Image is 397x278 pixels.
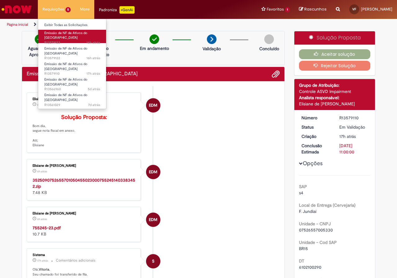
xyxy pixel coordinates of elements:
[5,19,260,30] ul: Trilhas de página
[44,77,87,87] span: Emissão de NF de Ativos do [GEOGRAPHIC_DATA]
[7,22,28,27] a: Página inicial
[203,46,221,52] p: Validação
[44,71,100,76] span: R13579110
[33,164,136,168] div: Elisiane de [PERSON_NAME]
[299,49,371,59] button: Aceitar solução
[146,98,160,113] div: Elisiane de Moura Cardozo
[33,97,136,101] div: Elisiane de [PERSON_NAME]
[87,56,100,60] span: 16h atrás
[149,165,157,179] span: EDM
[38,45,106,59] a: Aberto R13579122 : Emissão de NF de Ativos do ASVD
[38,22,106,29] a: Exibir Todas as Solicitações
[207,34,216,44] img: arrow-next.png
[99,6,135,14] div: Padroniza
[299,82,371,88] div: Grupo de Atribuição:
[152,254,154,269] span: S
[87,56,100,60] time: 29/09/2025 21:44:57
[299,246,308,251] span: BR15
[38,30,106,43] a: Aberto R13579123 : Emissão de NF de Ativos do ASVD
[61,114,107,121] b: Solução Proposta:
[299,202,355,208] b: Local de Entrega (Cervejaria)
[80,6,90,12] span: More
[65,7,71,12] span: 5
[352,7,356,11] span: VF
[33,114,136,148] p: Bom dia, segue nota fiscal em anexo. Att; Elisiane
[299,227,333,233] span: 07526557005330
[38,19,106,109] ul: Requisições
[44,46,87,56] span: Emissão de NF de Ativos do [GEOGRAPHIC_DATA]
[38,92,106,105] a: Aberto R13561029 : Emissão de NF de Ativos do ASVD
[146,213,160,227] div: Elisiane de Moura Cardozo
[299,190,303,196] span: s4
[294,31,375,45] div: Solução Proposta
[304,6,327,12] span: Rascunhos
[38,76,106,90] a: Aberto R13566960 : Emissão de NF de Ativos do ASVD
[37,217,47,221] span: 6h atrás
[33,177,135,189] a: 35250907526557010504550230007552451403383452.zip
[87,40,100,45] span: 16h atrás
[87,40,100,45] time: 29/09/2025 21:47:11
[44,87,100,92] span: R13566960
[299,184,307,189] b: SAP
[299,264,321,270] span: 6102100290
[361,7,392,12] span: [PERSON_NAME]
[299,88,371,95] div: Controle ASVD Impairment
[339,134,356,139] span: 17h atrás
[33,253,136,257] div: Sistema
[87,71,100,76] span: 17h atrás
[299,7,327,12] a: Rascunhos
[285,7,290,12] span: 1
[267,6,284,12] span: Favoritos
[149,98,157,113] span: EDM
[88,103,100,107] span: 7d atrás
[37,103,47,107] span: 6h atrás
[44,56,100,61] span: R13579122
[146,165,160,179] div: Elisiane de Moura Cardozo
[38,61,106,74] a: Aberto R13579110 : Emissão de NF de Ativos do ASVD
[299,221,331,227] b: Unidade - CNPJ
[27,71,138,77] h2: Emissão de NF de Ativos do ASVD Histórico de tíquete
[297,143,335,155] dt: Conclusão Estimada
[339,133,368,139] div: 29/09/2025 21:26:57
[259,46,279,52] p: Concluído
[299,101,371,107] div: Elisiane de [PERSON_NAME]
[37,259,48,263] span: 17h atrás
[44,31,87,40] span: Emissão de NF de Ativos do [GEOGRAPHIC_DATA]
[299,258,304,264] b: DT
[149,212,157,227] span: EDM
[339,134,356,139] time: 29/09/2025 21:26:57
[44,40,100,45] span: R13579123
[37,170,47,173] span: 6h atrás
[37,259,48,263] time: 29/09/2025 21:27:01
[88,103,100,107] time: 23/09/2025 19:53:29
[87,71,100,76] time: 29/09/2025 21:26:58
[1,3,33,15] img: ServiceNow
[297,115,335,121] dt: Número
[299,209,316,214] span: F. Jundiaí
[56,258,96,263] small: Comentários adicionais
[140,45,169,51] p: Em andamento
[88,87,100,91] span: 5d atrás
[297,133,335,139] dt: Criação
[119,6,135,14] p: +GenAi
[339,143,368,155] div: [DATE] 11:00:00
[44,62,87,71] span: Emissão de NF de Ativos do [GEOGRAPHIC_DATA]
[88,87,100,91] time: 25/09/2025 14:33:07
[272,70,280,78] button: Adicionar anexos
[33,177,136,196] div: 7.48 KB
[35,34,44,44] img: check-circle-green.png
[149,34,159,44] img: check-circle-green.png
[339,124,368,130] div: Em Validação
[44,93,87,102] span: Emissão de NF de Ativos do [GEOGRAPHIC_DATA]
[299,240,337,245] b: Unidade - Cod SAP
[297,124,335,130] dt: Status
[264,34,274,44] img: img-circle-grey.png
[33,225,61,231] a: 755245-23.pdf
[25,45,55,58] p: Aguardando Aprovação
[299,95,371,101] div: Analista responsável:
[146,254,160,268] div: System
[39,267,49,272] b: Vitoria
[33,212,136,215] div: Elisiane de [PERSON_NAME]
